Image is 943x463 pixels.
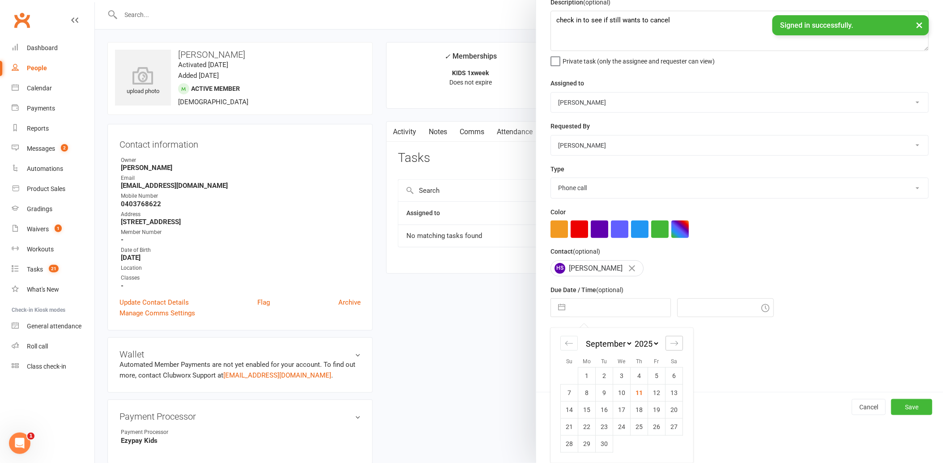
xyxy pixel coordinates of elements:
span: 2 [61,144,68,152]
td: Sunday, September 21, 2025 [561,418,578,435]
td: Monday, September 29, 2025 [578,435,596,452]
a: Roll call [12,336,94,357]
a: Payments [12,98,94,119]
a: Dashboard [12,38,94,58]
td: Tuesday, September 23, 2025 [596,418,613,435]
a: Gradings [12,199,94,219]
td: Wednesday, September 3, 2025 [613,367,631,384]
a: Clubworx [11,9,33,31]
small: (optional) [596,286,623,293]
td: Thursday, September 4, 2025 [631,367,648,384]
td: Thursday, September 25, 2025 [631,418,648,435]
a: Class kiosk mode [12,357,94,377]
button: Cancel [852,399,886,415]
div: General attendance [27,323,81,330]
td: Friday, September 12, 2025 [648,384,666,401]
a: Calendar [12,78,94,98]
small: We [618,358,625,365]
td: Saturday, September 20, 2025 [666,401,683,418]
td: Saturday, September 13, 2025 [666,384,683,401]
label: Assigned to [550,78,584,88]
div: Calendar [27,85,52,92]
a: Product Sales [12,179,94,199]
td: Saturday, September 27, 2025 [666,418,683,435]
td: Tuesday, September 30, 2025 [596,435,613,452]
a: Reports [12,119,94,139]
a: General attendance kiosk mode [12,316,94,336]
td: Monday, September 15, 2025 [578,401,596,418]
td: Tuesday, September 9, 2025 [596,384,613,401]
td: Saturday, September 6, 2025 [666,367,683,384]
div: Roll call [27,343,48,350]
a: Automations [12,159,94,179]
a: Messages 2 [12,139,94,159]
div: Class check-in [27,363,66,370]
div: Payments [27,105,55,112]
small: Sa [671,358,677,365]
td: Tuesday, September 2, 2025 [596,367,613,384]
textarea: check in to see if still wants to cancel [550,11,929,51]
div: Move forward to switch to the next month. [666,336,683,351]
span: 21 [49,265,59,272]
td: Tuesday, September 16, 2025 [596,401,613,418]
div: What's New [27,286,59,293]
small: Th [636,358,642,365]
label: Email preferences [550,326,602,336]
td: Wednesday, September 10, 2025 [613,384,631,401]
button: × [912,15,928,34]
div: Workouts [27,246,54,253]
div: Automations [27,165,63,172]
td: Thursday, September 18, 2025 [631,401,648,418]
div: Product Sales [27,185,65,192]
a: Tasks 21 [12,259,94,280]
div: Gradings [27,205,52,212]
span: Private task (only the assignee and requester can view) [563,55,715,65]
div: Tasks [27,266,43,273]
a: Workouts [12,239,94,259]
span: Signed in successfully. [781,21,853,30]
label: Color [550,207,566,217]
span: 1 [55,225,62,232]
td: Sunday, September 28, 2025 [561,435,578,452]
small: (optional) [573,248,600,255]
div: [PERSON_NAME] [550,260,644,276]
td: Monday, September 8, 2025 [578,384,596,401]
div: Dashboard [27,44,58,51]
td: Monday, September 1, 2025 [578,367,596,384]
small: Su [566,358,572,365]
div: Reports [27,125,49,132]
label: Type [550,164,564,174]
td: Sunday, September 7, 2025 [561,384,578,401]
small: Fr [654,358,659,365]
td: Wednesday, September 17, 2025 [613,401,631,418]
div: Move backward to switch to the previous month. [560,336,578,351]
td: Monday, September 22, 2025 [578,418,596,435]
a: Waivers 1 [12,219,94,239]
td: Friday, September 19, 2025 [648,401,666,418]
span: 1 [27,433,34,440]
small: Mo [583,358,591,365]
div: Messages [27,145,55,152]
td: Thursday, September 11, 2025 [631,384,648,401]
a: What's New [12,280,94,300]
a: People [12,58,94,78]
iframe: Intercom live chat [9,433,30,454]
td: Wednesday, September 24, 2025 [613,418,631,435]
span: HS [555,263,565,274]
label: Contact [550,246,600,256]
td: Friday, September 5, 2025 [648,367,666,384]
td: Friday, September 26, 2025 [648,418,666,435]
label: Due Date / Time [550,285,623,295]
small: Tu [601,358,607,365]
div: Waivers [27,225,49,233]
td: Sunday, September 14, 2025 [561,401,578,418]
div: Calendar [550,328,693,463]
div: People [27,64,47,72]
button: Save [891,399,932,415]
label: Requested By [550,121,590,131]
